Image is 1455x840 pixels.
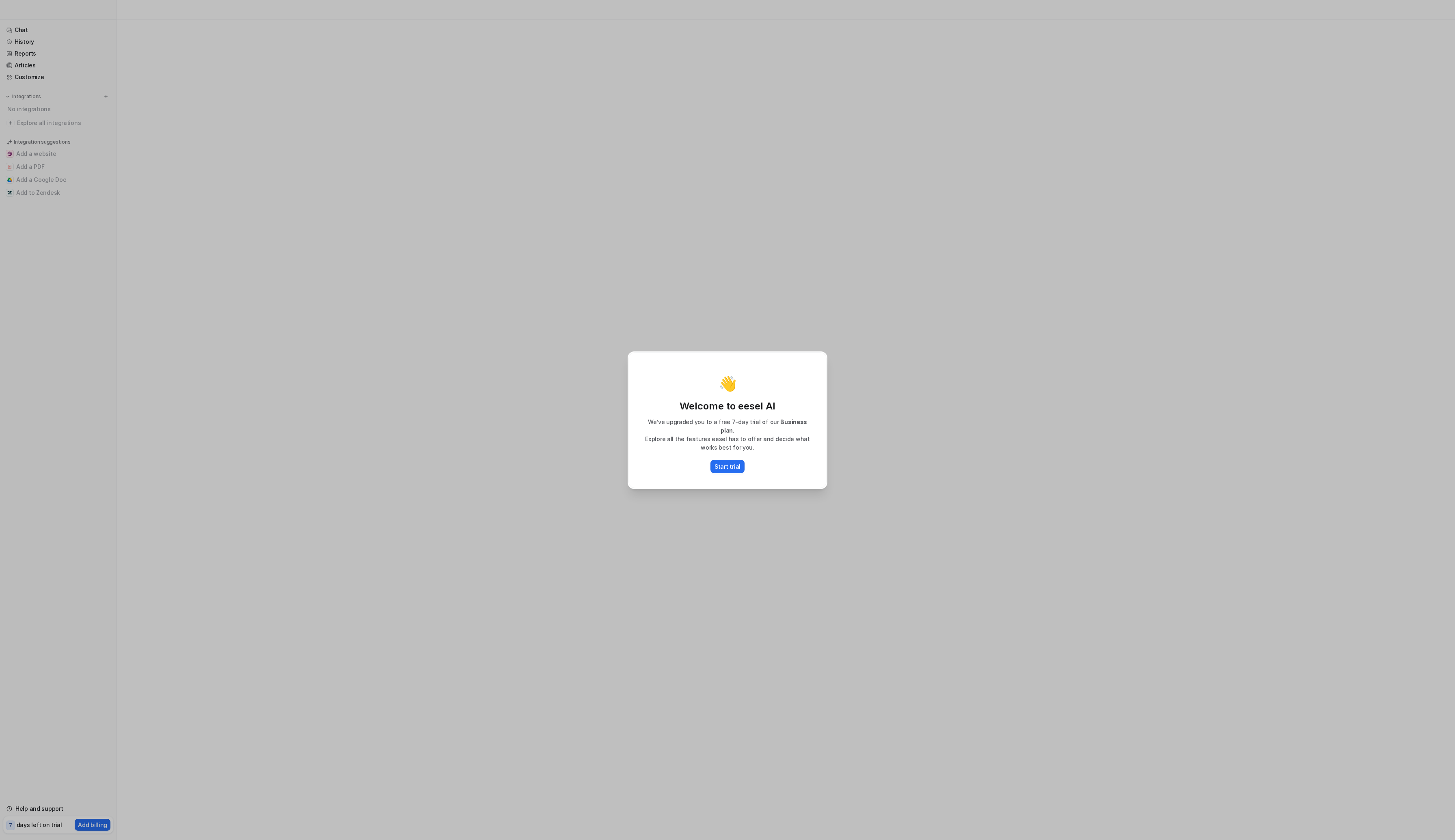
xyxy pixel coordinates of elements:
button: Start trial [710,460,745,473]
p: Explore all the features eesel has to offer and decide what works best for you. [637,435,818,452]
p: Start trial [715,462,740,471]
p: 👋 [719,375,737,392]
p: We’ve upgraded you to a free 7-day trial of our [637,418,818,435]
p: Welcome to eesel AI [637,400,818,413]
